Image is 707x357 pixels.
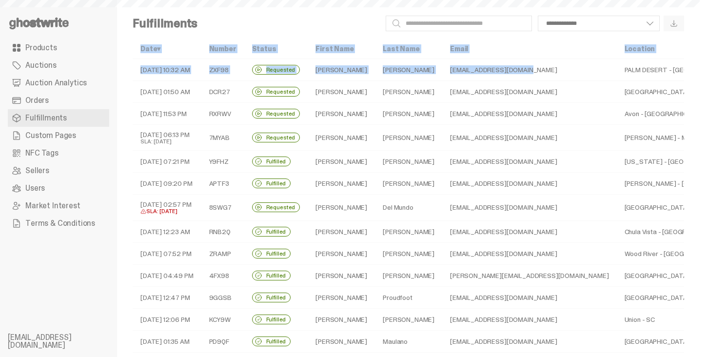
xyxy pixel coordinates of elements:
th: Number [201,39,244,59]
a: Auction Analytics [8,74,109,92]
div: SLA: [DATE] [140,208,194,215]
td: RNB2Q [201,220,244,242]
td: [PERSON_NAME] [375,220,442,242]
span: Custom Pages [25,132,76,139]
td: [DATE] 07:21 PM [133,151,201,173]
th: Email [442,39,616,59]
div: Fulfilled [252,227,291,237]
div: Fulfilled [252,178,291,188]
li: [EMAIL_ADDRESS][DOMAIN_NAME] [8,334,125,349]
span: Auctions [25,61,57,69]
a: Fulfillments [8,109,109,127]
td: [DATE] 10:32 AM [133,59,201,81]
td: [PERSON_NAME] [308,125,375,151]
span: Market Interest [25,202,80,210]
td: [PERSON_NAME] [308,59,375,81]
td: [EMAIL_ADDRESS][DOMAIN_NAME] [442,151,616,173]
td: KCY9W [201,308,244,330]
span: Users [25,184,45,192]
a: Users [8,179,109,197]
td: [PERSON_NAME] [308,103,375,125]
a: Market Interest [8,197,109,215]
div: Fulfilled [252,157,291,166]
td: [PERSON_NAME] [375,242,442,264]
td: [PERSON_NAME] [308,81,375,103]
td: Del Mundo [375,195,442,221]
td: [PERSON_NAME] [308,173,375,195]
td: [DATE] 12:47 PM [133,286,201,308]
div: Requested [252,202,300,212]
a: Products [8,39,109,57]
td: [DATE] 02:57 PM [133,195,201,221]
td: [PERSON_NAME] [308,242,375,264]
div: Fulfilled [252,271,291,280]
span: Terms & Conditions [25,219,95,227]
td: [DATE] 01:50 AM [133,81,201,103]
td: [EMAIL_ADDRESS][DOMAIN_NAME] [442,103,616,125]
td: [DATE] 12:23 AM [133,220,201,242]
td: [EMAIL_ADDRESS][DOMAIN_NAME] [442,242,616,264]
div: Fulfilled [252,293,291,302]
span: NFC Tags [25,149,59,157]
div: Fulfilled [252,337,291,346]
td: [EMAIL_ADDRESS][DOMAIN_NAME] [442,330,616,352]
td: [DATE] 12:06 PM [133,308,201,330]
th: Status [244,39,308,59]
td: [PERSON_NAME] [375,103,442,125]
td: ZRAMP [201,242,244,264]
td: [PERSON_NAME] [375,59,442,81]
td: [EMAIL_ADDRESS][DOMAIN_NAME] [442,220,616,242]
td: [PERSON_NAME] [375,308,442,330]
td: Proudfoot [375,286,442,308]
span: Auction Analytics [25,79,87,87]
td: Maulano [375,330,442,352]
td: [PERSON_NAME] [308,308,375,330]
td: [DATE] 06:13 PM [133,125,201,151]
td: 4FX98 [201,264,244,286]
div: Requested [252,65,300,75]
td: [PERSON_NAME] [308,151,375,173]
td: PD9QF [201,330,244,352]
td: 9GGSB [201,286,244,308]
span: Orders [25,97,49,104]
div: Requested [252,109,300,119]
td: Y9FHZ [201,151,244,173]
a: Orders [8,92,109,109]
div: Fulfilled [252,315,291,324]
div: Requested [252,87,300,97]
td: RXRWV [201,103,244,125]
td: [EMAIL_ADDRESS][DOMAIN_NAME] [442,308,616,330]
span: Products [25,44,57,52]
span: ▾ [157,44,160,53]
td: [DATE] 09:20 PM [133,173,201,195]
a: Terms & Conditions [8,215,109,232]
td: [PERSON_NAME] [375,151,442,173]
td: [PERSON_NAME] [375,173,442,195]
td: [PERSON_NAME][EMAIL_ADDRESS][DOMAIN_NAME] [442,264,616,286]
td: APTF3 [201,173,244,195]
td: [PERSON_NAME] [308,286,375,308]
td: [EMAIL_ADDRESS][DOMAIN_NAME] [442,81,616,103]
a: NFC Tags [8,144,109,162]
td: [EMAIL_ADDRESS][DOMAIN_NAME] [442,195,616,221]
td: [EMAIL_ADDRESS][DOMAIN_NAME] [442,125,616,151]
th: Last Name [375,39,442,59]
td: [PERSON_NAME] [375,81,442,103]
div: Requested [252,133,300,142]
td: ZXF98 [201,59,244,81]
a: Auctions [8,57,109,74]
td: DCR27 [201,81,244,103]
th: First Name [308,39,375,59]
td: [EMAIL_ADDRESS][DOMAIN_NAME] [442,173,616,195]
h4: Fulfillments [133,18,197,29]
td: [PERSON_NAME] [308,220,375,242]
td: [PERSON_NAME] [375,125,442,151]
td: 8SWG7 [201,195,244,221]
a: Sellers [8,162,109,179]
td: [EMAIL_ADDRESS][DOMAIN_NAME] [442,59,616,81]
span: Sellers [25,167,49,175]
td: [EMAIL_ADDRESS][DOMAIN_NAME] [442,286,616,308]
span: Fulfillments [25,114,67,122]
td: [DATE] 11:53 PM [133,103,201,125]
a: Date▾ [140,44,160,53]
